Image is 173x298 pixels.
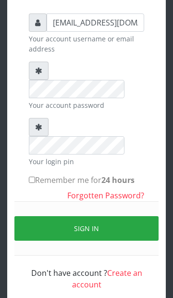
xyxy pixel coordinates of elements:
[29,256,144,290] div: Don't have account ?
[29,34,144,54] small: Your account username or email address
[29,156,144,167] small: Your login pin
[14,216,159,241] button: Sign in
[29,177,35,183] input: Remember me for24 hours
[29,174,135,186] label: Remember me for
[67,190,144,201] a: Forgotten Password?
[47,13,144,32] input: Username or email address
[29,100,144,110] small: Your account password
[101,175,135,185] b: 24 hours
[72,268,142,290] a: Create an account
